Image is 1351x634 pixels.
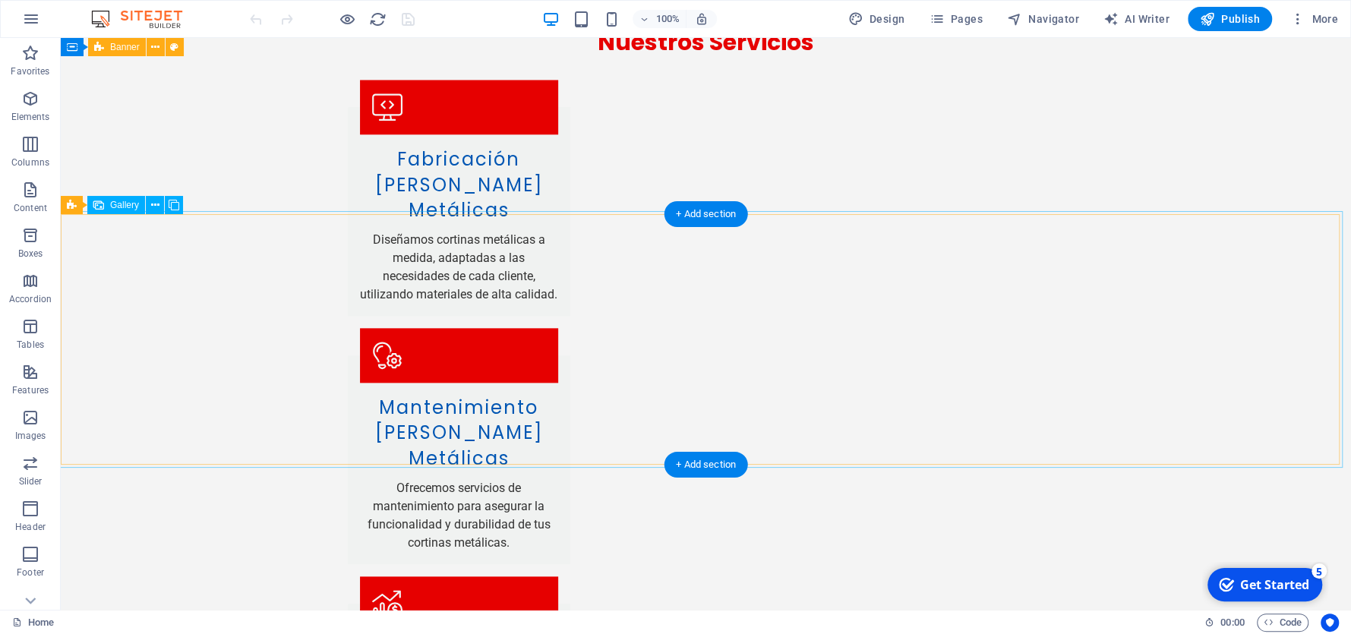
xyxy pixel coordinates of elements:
p: Boxes [18,248,43,260]
button: Navigator [1001,7,1085,31]
span: Pages [929,11,982,27]
button: 100% [633,10,687,28]
h6: 100% [655,10,680,28]
div: Get Started 5 items remaining, 0% complete [5,6,120,39]
p: Simply drag and drop elements into the editor. Double-click elements to edit or right-click for m... [20,34,210,85]
button: Code [1257,613,1308,632]
span: Publish [1200,11,1260,27]
span: Design [848,11,905,27]
span: 00 00 [1220,613,1244,632]
span: Code [1264,613,1302,632]
span: AI Writer [1103,11,1169,27]
p: Footer [17,566,44,579]
p: Slider [19,475,43,487]
button: reload [368,10,387,28]
i: On resize automatically adjust zoom level to fit chosen device. [695,12,709,26]
img: Editor Logo [87,10,201,28]
i: Reload page [369,11,387,28]
div: + Add section [664,452,748,478]
p: Images [15,430,46,442]
button: Design [842,7,911,31]
span: Navigator [1007,11,1079,27]
span: More [1290,11,1338,27]
p: Features [12,384,49,396]
button: Usercentrics [1321,613,1339,632]
a: Next [169,90,210,112]
h6: Session time [1204,613,1245,632]
div: 5 [109,2,125,17]
button: Publish [1188,7,1272,31]
button: More [1284,7,1344,31]
span: Banner [110,43,140,52]
p: Columns [11,156,49,169]
a: × [204,3,210,15]
div: + Add section [664,201,748,227]
button: AI Writer [1097,7,1176,31]
p: Content [14,202,47,214]
p: Elements [11,111,50,123]
p: Tables [17,339,44,351]
button: Pages [923,7,988,31]
div: Close tooltip [204,1,210,17]
div: Get Started [38,14,107,31]
span: : [1231,617,1233,628]
p: Favorites [11,65,49,77]
a: Click to cancel selection. Double-click to open Pages [12,613,54,632]
p: Header [15,521,46,533]
span: Gallery [110,200,139,210]
strong: WYSIWYG Website Editor [20,11,150,23]
button: Click here to leave preview mode and continue editing [338,10,356,28]
p: Accordion [9,293,52,305]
